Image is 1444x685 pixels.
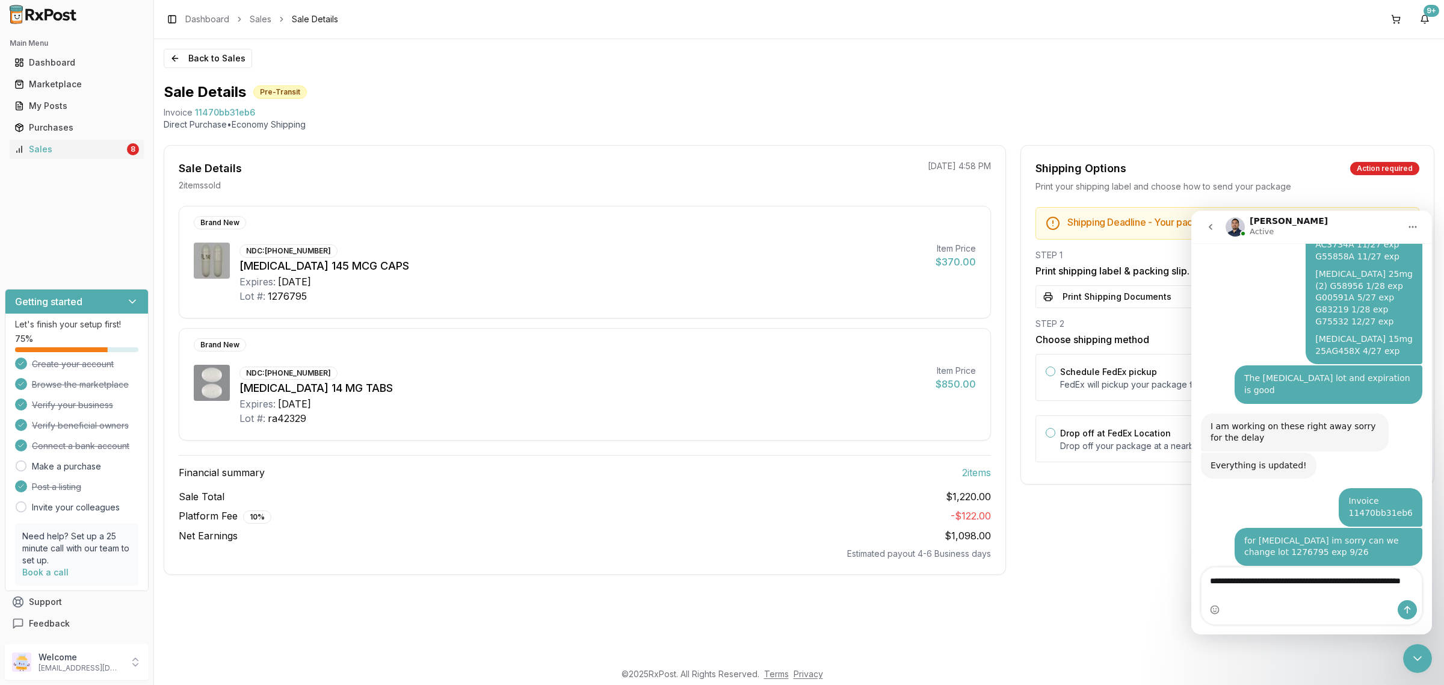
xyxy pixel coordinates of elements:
[194,216,246,229] div: Brand New
[1060,428,1171,438] label: Drop off at FedEx Location
[268,411,306,426] div: ra42329
[1035,264,1419,278] h3: Print shipping label & packing slip.
[179,489,224,504] span: Sale Total
[945,530,991,542] span: $1,098.00
[5,591,149,613] button: Support
[179,465,265,480] span: Financial summary
[250,13,271,25] a: Sales
[936,365,976,377] div: Item Price
[19,210,188,234] div: I am working on these right away sorry for the delay
[1035,249,1419,261] div: STEP 1
[124,123,221,146] div: [MEDICAL_DATA] 15mg 25AG458X 4/27 exp
[10,95,144,117] a: My Posts
[14,122,139,134] div: Purchases
[5,96,149,116] button: My Posts
[239,411,265,426] div: Lot #:
[243,510,271,524] div: 10 %
[32,481,81,493] span: Post a listing
[43,317,231,355] div: for [MEDICAL_DATA] im sorry can we change lot 1276795 exp 9/26
[5,613,149,634] button: Feedback
[179,528,238,543] span: Net Earnings
[278,397,311,411] div: [DATE]
[1060,367,1157,377] label: Schedule FedEx pickup
[14,143,125,155] div: Sales
[10,317,231,365] div: George says…
[1035,318,1419,330] div: STEP 2
[39,663,122,673] p: [EMAIL_ADDRESS][DOMAIN_NAME]
[239,397,276,411] div: Expires:
[962,465,991,480] span: 2 item s
[15,294,82,309] h3: Getting started
[794,669,823,679] a: Privacy
[179,160,242,177] div: Sale Details
[15,333,33,345] span: 75 %
[32,399,113,411] span: Verify your business
[206,389,226,409] button: Send a message…
[253,85,307,99] div: Pre-Transit
[10,203,197,241] div: I am working on these right away sorry for the delay
[936,377,976,391] div: $850.00
[194,338,246,352] div: Brand New
[10,277,231,317] div: George says…
[239,258,926,274] div: [MEDICAL_DATA] 145 MCG CAPS
[5,5,82,24] img: RxPost Logo
[946,489,991,504] span: $1,220.00
[239,274,276,289] div: Expires:
[19,249,116,261] div: Everything is updated!
[164,107,193,119] div: Invoice
[14,100,139,112] div: My Posts
[29,618,70,630] span: Feedback
[1350,162,1419,175] div: Action required
[39,651,122,663] p: Welcome
[194,243,230,279] img: Linzess 145 MCG CAPS
[278,274,311,289] div: [DATE]
[14,57,139,69] div: Dashboard
[14,78,139,90] div: Marketplace
[32,460,101,473] a: Make a purchase
[10,203,231,242] div: Manuel says…
[936,243,976,255] div: Item Price
[1060,379,1409,391] p: FedEx will pickup your package from your location
[5,118,149,137] button: Purchases
[12,652,31,672] img: User avatar
[1035,285,1419,308] button: Print Shipping Documents
[19,394,28,404] button: Emoji picker
[32,358,114,370] span: Create your account
[5,53,149,72] button: Dashboard
[268,289,307,303] div: 1276795
[164,49,252,68] button: Back to Sales
[22,567,69,577] a: Book a call
[32,379,129,391] span: Browse the marketplace
[194,365,230,401] img: Rybelsus 14 MG TABS
[124,58,221,117] div: [MEDICAL_DATA] 25mg (2) G58956 1/28 exp G00591A 5/27 exp G83219 1/28 exp G75532 12/27 exp
[1403,644,1432,673] iframe: Intercom live chat
[951,510,991,522] span: - $122.00
[127,143,139,155] div: 8
[239,367,338,380] div: NDC: [PHONE_NUMBER]
[239,289,265,303] div: Lot #:
[1191,211,1432,634] iframe: Intercom live chat
[10,357,230,389] textarea: Message…
[195,107,255,119] span: 11470bb31eb6
[936,255,976,269] div: $370.00
[164,82,246,102] h1: Sale Details
[179,509,271,524] span: Platform Fee
[15,318,138,330] p: Let's finish your setup first!
[1035,332,1419,347] h3: Choose shipping method
[164,119,1434,131] p: Direct Purchase • Economy Shipping
[22,530,131,566] p: Need help? Set up a 25 minute call with our team to set up.
[1035,181,1419,193] div: Print your shipping label and choose how to send your package
[239,244,338,258] div: NDC: [PHONE_NUMBER]
[928,160,991,172] p: [DATE] 4:58 PM
[53,324,221,348] div: for [MEDICAL_DATA] im sorry can we change lot 1276795 exp 9/26
[43,155,231,193] div: The [MEDICAL_DATA] lot and expiration is good
[10,138,144,160] a: Sales8
[32,501,120,513] a: Invite your colleagues
[124,16,221,52] div: [MEDICAL_DATA] 10mg AC3734A 11/27 exp G55858A 11/27 exp
[10,39,144,48] h2: Main Menu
